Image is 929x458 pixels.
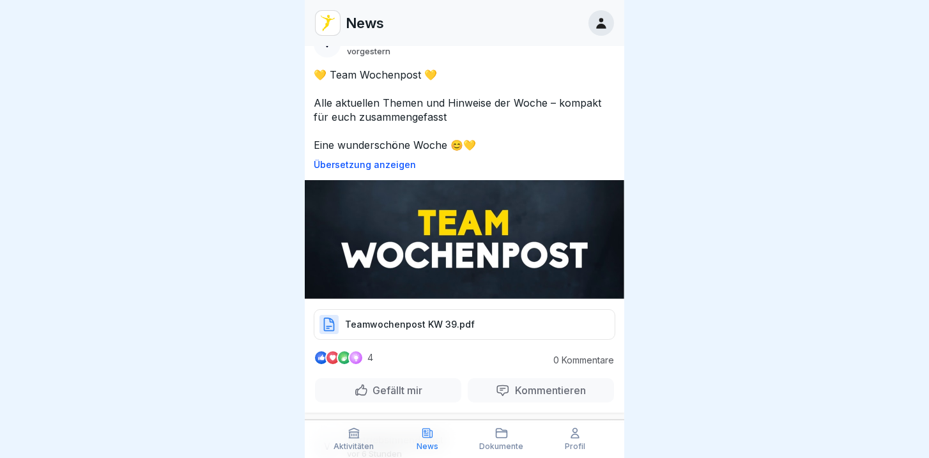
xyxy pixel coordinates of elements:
[565,442,585,451] p: Profil
[314,68,615,152] p: 💛 Team Wochenpost 💛 Alle aktuellen Themen und Hinweise der Woche – kompakt für euch zusammengefas...
[334,442,374,451] p: Aktivitäten
[510,384,586,397] p: Kommentieren
[347,46,390,56] p: vorgestern
[314,160,615,170] p: Übersetzung anzeigen
[305,180,624,299] img: Post Image
[544,355,614,365] p: 0 Kommentare
[345,318,475,331] p: Teamwochenpost KW 39.pdf
[368,384,423,397] p: Gefällt mir
[367,353,373,363] p: 4
[479,442,523,451] p: Dokumente
[417,442,438,451] p: News
[316,11,340,35] img: vd4jgc378hxa8p7qw0fvrl7x.png
[346,15,384,31] p: News
[314,324,615,337] a: Teamwochenpost KW 39.pdf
